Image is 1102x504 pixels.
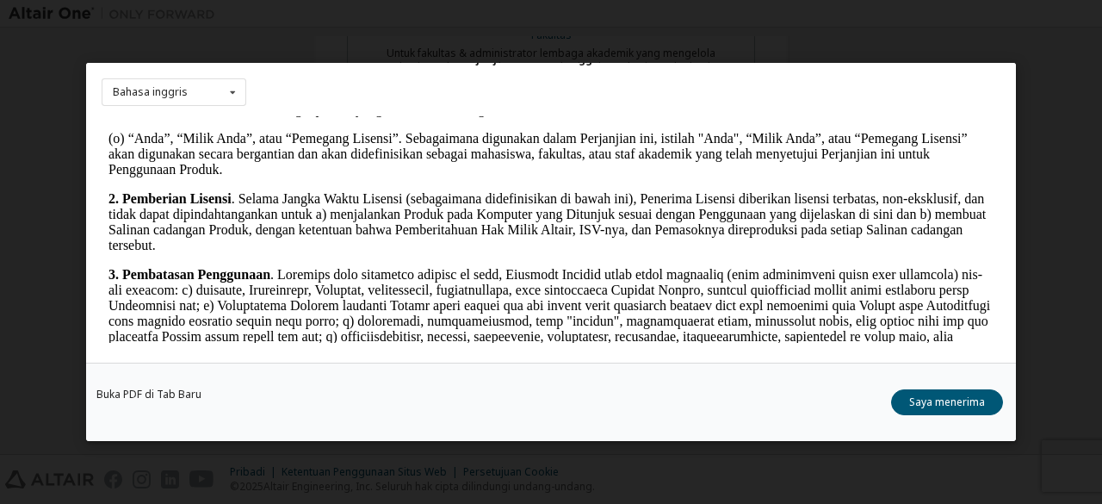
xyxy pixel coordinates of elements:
[909,395,985,409] font: Saya menerima
[7,75,17,90] font: 2.
[21,75,130,90] font: Pemberian Lisensi
[7,151,169,165] font: 3. Pembatasan Penggunaan
[113,84,188,99] font: Bahasa inggris
[891,389,1003,415] button: Saya menerima
[457,52,645,66] font: Perjanjian Lisensi Pengguna Akhir
[7,75,884,136] font: . Selama Jangka Waktu Lisensi (sebagaimana didefinisikan di bawah ini), Penerima Lisensi diberika...
[96,389,201,400] a: Buka PDF di Tab Baru
[96,387,201,401] font: Buka PDF di Tab Baru
[7,151,889,289] font: . Loremips dolo sitametco adipisc el sedd, Eiusmodt Incidid utlab etdol magnaaliq (enim adminimve...
[7,15,866,60] font: (o) “Anda”, “Milik Anda”, atau “Pemegang Lisensi”. Sebagaimana digunakan dalam Perjanjian ini, is...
